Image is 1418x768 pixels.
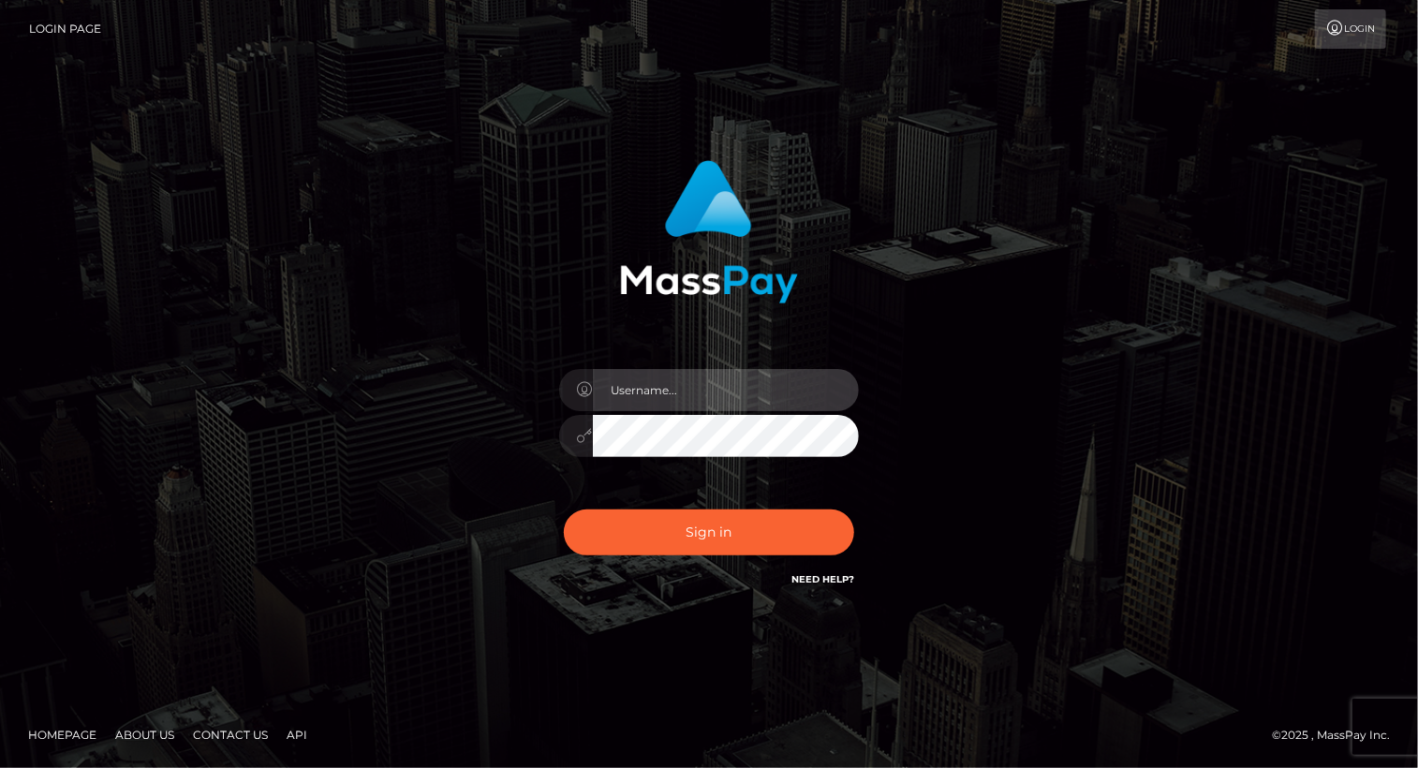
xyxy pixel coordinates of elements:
a: Login [1315,9,1386,49]
a: Login Page [29,9,101,49]
img: MassPay Login [620,160,798,303]
a: Need Help? [791,573,854,585]
a: Contact Us [185,720,275,749]
a: Homepage [21,720,104,749]
a: About Us [108,720,182,749]
div: © 2025 , MassPay Inc. [1272,725,1404,746]
input: Username... [593,369,859,411]
button: Sign in [564,510,854,555]
a: API [279,720,315,749]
